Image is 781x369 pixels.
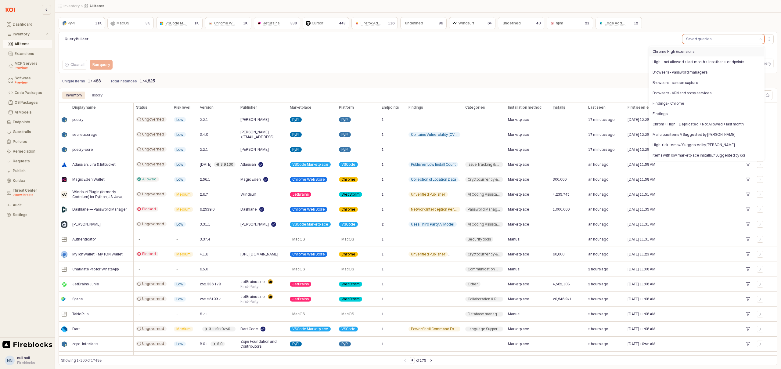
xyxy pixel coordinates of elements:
span: TablePlus [72,312,88,317]
span: Manual [508,312,520,317]
span: Edge Add-ons [605,21,630,26]
span: VSCode Marketplace [292,162,328,167]
span: [DATE] 11:08 AM [628,267,655,272]
span: [DATE] 11:23 AM [628,252,655,257]
span: MacOS [292,267,305,272]
p: 174,825 [139,78,155,84]
div: undefined [405,20,423,26]
span: Installation method [508,105,542,110]
span: Installs [553,105,565,110]
span: Password Managers [468,207,501,212]
button: Endpoints [3,118,52,126]
span: [PERSON_NAME] [72,222,101,227]
input: Page [410,357,415,364]
div: Showing 1-100 of 17488 [61,357,401,364]
button: Koidex [3,176,52,185]
span: AI Coding Assistants [468,192,501,197]
span: Chrome Web Store [292,177,325,182]
span: 2 hours ago [588,312,608,317]
span: Contains Vulnerability (CVSS High) [411,132,458,137]
span: - [139,267,140,272]
span: Marketplace [508,117,529,122]
span: Chrome Web Store [292,207,325,212]
div: Remediation [13,149,49,154]
span: VSCode [341,162,355,167]
div: MacOS [117,20,129,26]
span: 2 hours ago [588,282,608,287]
div: Preview [15,66,49,71]
span: 1 [382,207,384,212]
p: 830 [290,20,297,26]
span: PyPI [341,117,348,122]
span: Collaboration & Pair Programming [468,297,501,302]
span: - [176,267,178,272]
div: Browsers - screen capture [653,80,757,85]
span: Collection of Location Data [411,177,456,182]
div: Endpoints [13,120,49,124]
span: 2 hours ago [588,267,608,272]
span: Ungoverned [142,326,164,331]
div: Extensions [15,52,49,56]
span: poetry-core [72,147,93,152]
span: Marketplace [508,147,529,152]
span: VSCode Marketplace [292,327,328,331]
div: PyPI [68,20,75,26]
span: an hour ago [588,177,608,182]
span: Endpoints [382,105,399,110]
span: Dashlane [240,207,257,212]
span: Ungoverned [142,147,164,152]
span: [DATE] 12:28 PM [628,147,655,152]
span: Low [176,117,183,122]
div: History [91,92,103,99]
span: Low [176,297,183,302]
span: 1 [382,192,384,197]
span: Chrome [341,207,355,212]
span: JetBrains [292,192,309,197]
span: 2.2.1 [200,117,208,122]
span: Marketplace [508,222,529,227]
span: an hour ago [588,237,608,242]
span: Ungoverned [142,192,164,197]
span: 1 [382,267,384,272]
div: Windsurf [458,20,474,26]
span: 60,000 [553,252,564,257]
div: 7 new threats [13,193,49,197]
label: of 175 [416,357,426,364]
span: WebStorm [341,282,360,287]
div: Browsers - Password managers [653,70,757,75]
button: Settings [3,211,52,219]
span: 4,562,108 [553,282,570,287]
span: Ungoverned [142,222,164,226]
span: Chrome Web Store [214,21,247,26]
span: MyTonWallet · My TON Wallet [72,252,123,257]
button: Threat Center [3,186,52,200]
span: PyPI [292,117,299,122]
span: [URL][DOMAIN_NAME] [240,252,278,257]
span: Marketplace [508,282,529,287]
span: - [176,237,178,242]
button: Software [3,74,52,87]
button: Requests [3,157,52,165]
nav: Breadcrumbs [59,4,538,9]
span: Allowed [142,177,157,182]
span: 2 [382,222,384,227]
span: 300,000 [553,177,567,182]
span: Ungoverned [142,132,164,137]
div: Chrom + High + Depricated + Not Allowed + last month [653,122,757,127]
span: Security tools [468,237,491,242]
span: AI Coding Assistants [468,222,501,227]
div: 3.9.130 [221,162,233,167]
div: Requests [13,159,49,163]
span: Low [176,132,183,137]
span: 3.37.4 [200,237,210,242]
span: Windsurf [240,192,256,197]
span: 4.1.6 [200,252,208,257]
span: 2 hours ago [588,297,608,302]
button: הצג הצעות [757,34,764,44]
span: Risk level [174,105,190,110]
p: 40 [536,20,541,26]
div: Preview [15,80,49,85]
span: secretstorage [72,132,98,137]
span: 1 [382,147,384,152]
span: an hour ago [588,207,608,212]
